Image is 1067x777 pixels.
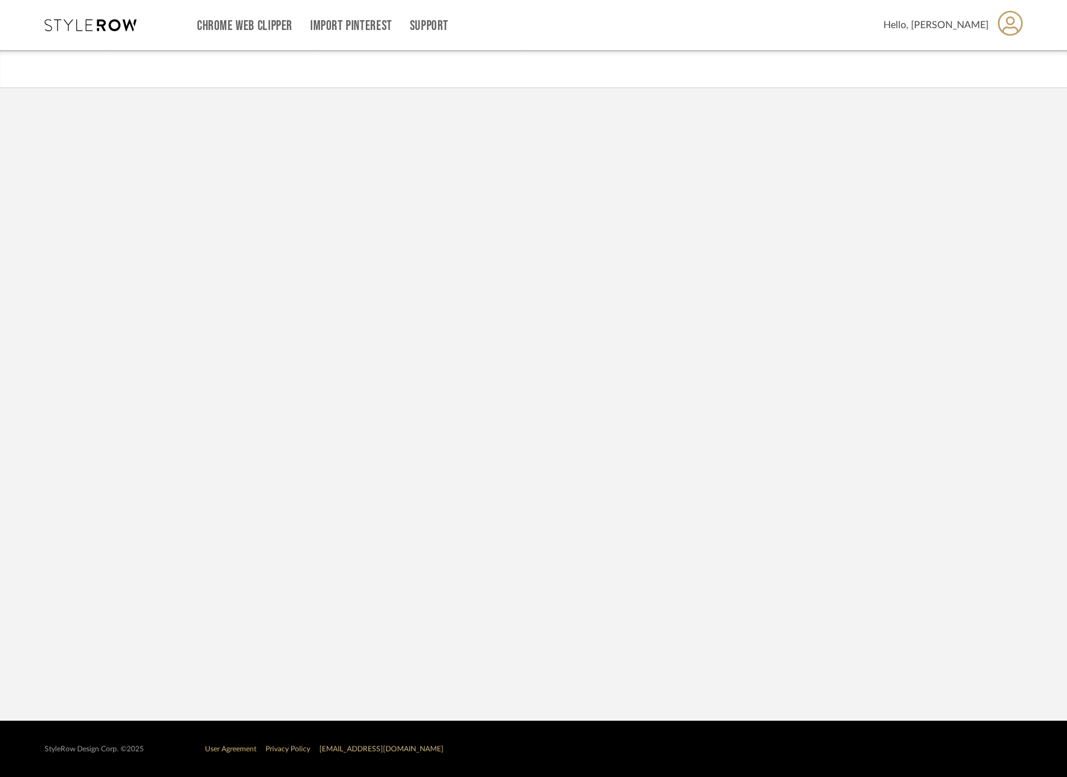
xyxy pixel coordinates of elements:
a: [EMAIL_ADDRESS][DOMAIN_NAME] [319,745,444,753]
a: Import Pinterest [310,21,392,31]
a: User Agreement [205,745,256,753]
a: Chrome Web Clipper [197,21,292,31]
div: StyleRow Design Corp. ©2025 [45,745,144,754]
a: Privacy Policy [266,745,310,753]
a: Support [410,21,448,31]
span: Hello, [PERSON_NAME] [883,18,989,32]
